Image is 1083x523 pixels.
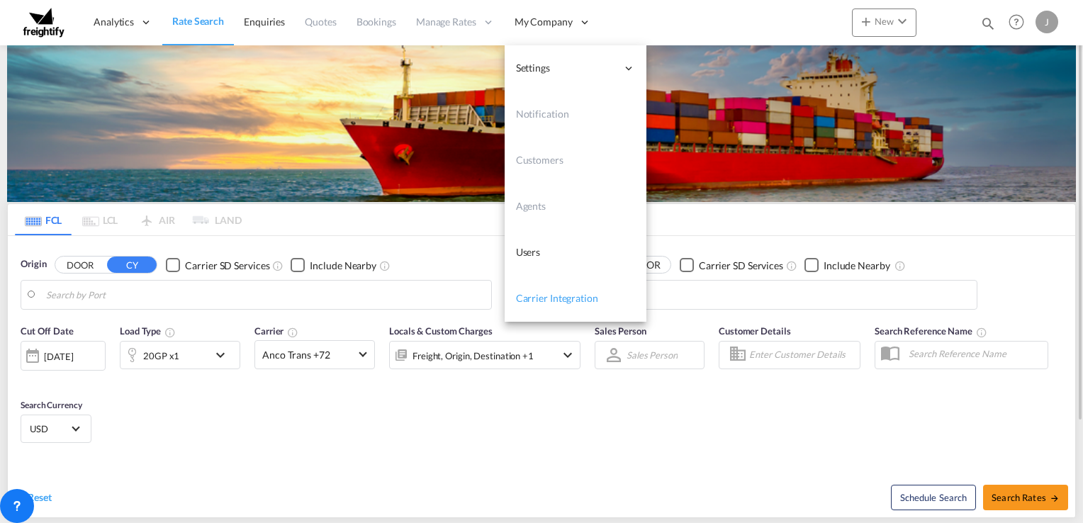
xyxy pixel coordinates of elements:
md-icon: Unchecked: Ignores neighbouring ports when fetching rates.Checked : Includes neighbouring ports w... [894,260,906,271]
div: [DATE] [44,350,73,363]
md-icon: The selected Trucker/Carrierwill be displayed in the rate results If the rates are from another f... [287,327,298,338]
span: Anco Trans +72 [262,348,354,362]
md-select: Sales Person [625,344,679,365]
input: Search Reference Name [902,343,1048,364]
span: Manage Rates [416,15,476,29]
md-icon: Unchecked: Ignores neighbouring ports when fetching rates.Checked : Includes neighbouring ports w... [379,260,391,271]
button: icon-plus 400-fgNewicon-chevron-down [852,9,916,37]
div: Carrier SD Services [699,259,783,273]
span: Carrier [254,325,298,337]
span: My Company [515,15,573,29]
button: DOOR [55,257,105,274]
span: Agents [516,200,546,212]
span: Search Reference Name [875,325,987,337]
md-icon: Unchecked: Search for CY (Container Yard) services for all selected carriers.Checked : Search for... [272,260,284,271]
md-pagination-wrapper: Use the left and right arrow keys to navigate between tabs [15,204,242,235]
md-checkbox: Checkbox No Ink [166,257,269,272]
md-icon: icon-chevron-down [894,13,911,30]
md-icon: icon-chevron-down [559,347,576,364]
a: Notification [505,91,646,137]
span: Origin [21,257,46,271]
span: Notification [516,108,569,120]
img: LCL+%26+FCL+BACKGROUND.png [7,45,1076,202]
md-icon: icon-magnify [980,16,996,31]
a: Carrier Integration [505,276,646,322]
span: Rate Search [172,15,224,27]
div: icon-refreshReset [15,490,52,506]
div: Help [1004,10,1036,35]
div: J [1036,11,1058,33]
div: Carrier SD Services [185,259,269,273]
span: Customer Details [719,325,790,337]
span: Search Rates [992,492,1060,503]
span: Customers [516,154,563,166]
span: Analytics [94,15,134,29]
md-checkbox: Checkbox No Ink [804,257,890,272]
input: Enter Customer Details [749,344,855,366]
input: Search by Port [532,284,970,305]
md-icon: icon-information-outline [164,327,176,338]
button: CY [107,257,157,273]
span: Help [1004,10,1028,34]
md-checkbox: Checkbox No Ink [291,257,376,272]
div: Include Nearby [824,259,890,273]
div: icon-magnify [980,16,996,37]
span: Bookings [357,16,396,28]
md-icon: icon-arrow-right [1050,493,1060,503]
md-icon: icon-chevron-down [212,347,236,364]
span: Users [516,246,541,258]
div: 20GP x1icon-chevron-down [120,341,240,369]
span: Reset [28,491,52,503]
div: Origin DOOR CY Checkbox No InkUnchecked: Search for CY (Container Yard) services for all selected... [8,236,1075,517]
span: USD [30,422,69,435]
div: Freight Origin Destination Factory Stuffing [413,346,534,366]
div: 20GP x1 [143,346,179,366]
span: Settings [516,61,617,75]
span: Cut Off Date [21,325,74,337]
img: freightify.png [21,6,66,38]
div: [DATE] [21,341,106,371]
input: Search by Port [46,284,484,305]
div: Settings [505,45,646,91]
md-icon: Your search will be saved by the below given name [976,327,987,338]
span: Load Type [120,325,176,337]
md-select: Select Currency: $ USDUnited States Dollar [28,418,84,439]
span: Carrier Integration [516,292,598,304]
a: Users [505,230,646,276]
span: Enquiries [244,16,285,28]
md-tab-item: FCL [15,204,72,235]
span: Quotes [305,16,336,28]
md-icon: Unchecked: Search for CY (Container Yard) services for all selected carriers.Checked : Search for... [786,260,797,271]
md-datepicker: Select [21,369,31,388]
span: Locals & Custom Charges [389,325,493,337]
md-checkbox: Checkbox No Ink [680,257,783,272]
span: Search Currency [21,400,82,410]
div: Freight Origin Destination Factory Stuffingicon-chevron-down [389,341,580,369]
a: Agents [505,184,646,230]
md-icon: icon-plus 400-fg [858,13,875,30]
div: Include Nearby [310,259,376,273]
span: Sales Person [595,325,646,337]
a: Customers [505,137,646,184]
button: Note: By default Schedule search will only considerorigin ports, destination ports and cut off da... [891,485,976,510]
button: Search Ratesicon-arrow-right [983,485,1068,510]
span: New [858,16,911,27]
